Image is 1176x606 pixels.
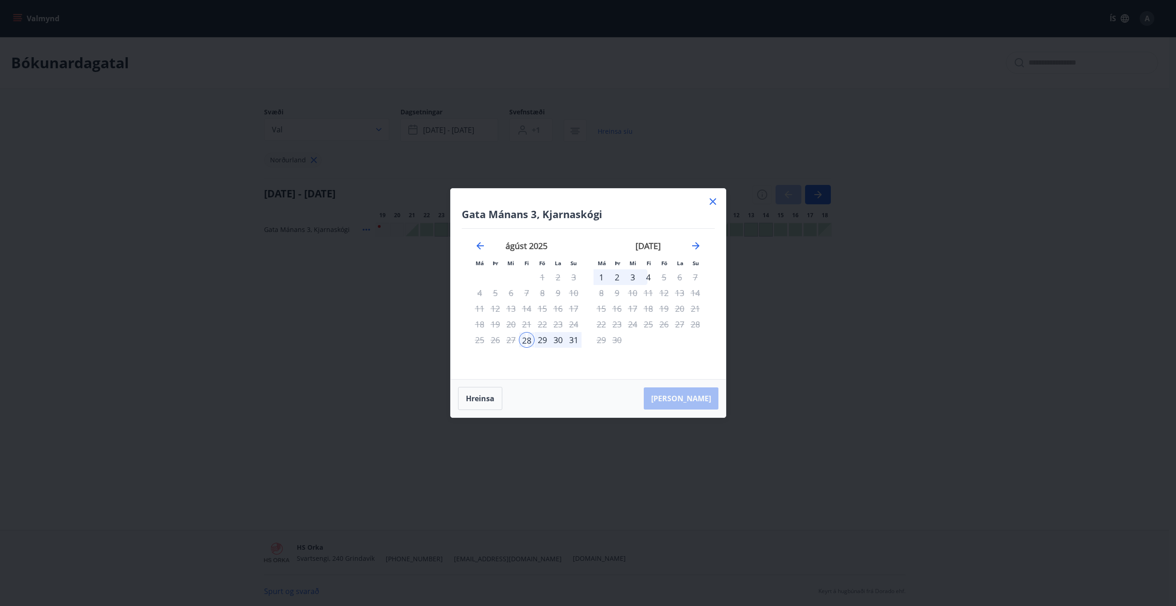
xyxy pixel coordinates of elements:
td: Not available. laugardagur, 23. ágúst 2025 [550,316,566,332]
td: Not available. mánudagur, 8. september 2025 [594,285,609,301]
td: Not available. mánudagur, 29. september 2025 [594,332,609,348]
td: Not available. fimmtudagur, 14. ágúst 2025 [519,301,535,316]
small: Su [570,260,577,267]
small: Þr [493,260,498,267]
td: Not available. mánudagur, 18. ágúst 2025 [472,316,488,332]
td: Not available. sunnudagur, 21. september 2025 [688,301,703,316]
td: Not available. þriðjudagur, 12. ágúst 2025 [488,301,503,316]
small: Má [598,260,606,267]
button: Hreinsa [458,387,502,410]
td: Not available. föstudagur, 12. september 2025 [656,285,672,301]
td: Not available. fimmtudagur, 21. ágúst 2025 [519,316,535,332]
td: Not available. fimmtudagur, 11. september 2025 [641,285,656,301]
h4: Gata Mánans 3, Kjarnaskógi [462,207,715,221]
td: Not available. föstudagur, 1. ágúst 2025 [535,269,550,285]
td: Not available. laugardagur, 2. ágúst 2025 [550,269,566,285]
td: Not available. sunnudagur, 7. september 2025 [688,269,703,285]
td: Not available. laugardagur, 20. september 2025 [672,301,688,316]
td: Choose mánudagur, 1. september 2025 as your check-out date. It’s available. [594,269,609,285]
small: Þr [615,260,620,267]
td: Not available. sunnudagur, 28. september 2025 [688,316,703,332]
td: Choose föstudagur, 29. ágúst 2025 as your check-out date. It’s available. [535,332,550,348]
div: Move backward to switch to the previous month. [475,240,486,251]
td: Not available. mánudagur, 11. ágúst 2025 [472,301,488,316]
div: Move forward to switch to the next month. [690,240,701,251]
div: 2 [609,269,625,285]
td: Not available. laugardagur, 13. september 2025 [672,285,688,301]
td: Not available. sunnudagur, 17. ágúst 2025 [566,301,582,316]
td: Choose miðvikudagur, 3. september 2025 as your check-out date. It’s available. [625,269,641,285]
td: Not available. föstudagur, 8. ágúst 2025 [535,285,550,301]
td: Not available. fimmtudagur, 7. ágúst 2025 [519,285,535,301]
small: Má [476,260,484,267]
td: Not available. laugardagur, 27. september 2025 [672,316,688,332]
td: Not available. laugardagur, 16. ágúst 2025 [550,301,566,316]
td: Not available. föstudagur, 19. september 2025 [656,301,672,316]
td: Not available. miðvikudagur, 27. ágúst 2025 [503,332,519,348]
div: 29 [535,332,550,348]
div: 30 [550,332,566,348]
td: Choose þriðjudagur, 2. september 2025 as your check-out date. It’s available. [609,269,625,285]
td: Not available. föstudagur, 15. ágúst 2025 [535,301,550,316]
td: Not available. fimmtudagur, 18. september 2025 [641,301,656,316]
td: Not available. sunnudagur, 14. september 2025 [688,285,703,301]
td: Not available. miðvikudagur, 10. september 2025 [625,285,641,301]
small: Fi [647,260,651,267]
td: Not available. miðvikudagur, 20. ágúst 2025 [503,316,519,332]
td: Choose fimmtudagur, 4. september 2025 as your check-out date. It’s available. [641,269,656,285]
small: Su [693,260,699,267]
td: Not available. miðvikudagur, 13. ágúst 2025 [503,301,519,316]
td: Not available. mánudagur, 22. september 2025 [594,316,609,332]
small: Mi [629,260,636,267]
small: Fi [524,260,529,267]
td: Not available. laugardagur, 6. september 2025 [672,269,688,285]
div: Aðeins útritun í boði [641,269,656,285]
td: Choose laugardagur, 30. ágúst 2025 as your check-out date. It’s available. [550,332,566,348]
td: Not available. miðvikudagur, 17. september 2025 [625,301,641,316]
div: 28 [519,332,535,348]
div: 31 [566,332,582,348]
small: La [555,260,561,267]
td: Not available. sunnudagur, 10. ágúst 2025 [566,285,582,301]
td: Not available. þriðjudagur, 5. ágúst 2025 [488,285,503,301]
small: Mi [507,260,514,267]
div: Aðeins útritun í boði [641,316,656,332]
small: Fö [539,260,545,267]
td: Not available. þriðjudagur, 9. september 2025 [609,285,625,301]
td: Not available. mánudagur, 4. ágúst 2025 [472,285,488,301]
td: Not available. laugardagur, 9. ágúst 2025 [550,285,566,301]
td: Not available. miðvikudagur, 24. september 2025 [625,316,641,332]
small: La [677,260,683,267]
td: Not available. þriðjudagur, 19. ágúst 2025 [488,316,503,332]
td: Not available. sunnudagur, 24. ágúst 2025 [566,316,582,332]
td: Not available. sunnudagur, 3. ágúst 2025 [566,269,582,285]
div: Aðeins útritun í boði [656,301,672,316]
td: Not available. þriðjudagur, 23. september 2025 [609,316,625,332]
div: 1 [594,269,609,285]
td: Not available. föstudagur, 5. september 2025 [656,269,672,285]
td: Not available. þriðjudagur, 26. ágúst 2025 [488,332,503,348]
td: Selected as start date. fimmtudagur, 28. ágúst 2025 [519,332,535,348]
td: Not available. mánudagur, 15. september 2025 [594,301,609,316]
strong: ágúst 2025 [506,240,547,251]
div: Calendar [462,229,715,368]
td: Not available. fimmtudagur, 25. september 2025 [641,316,656,332]
small: Fö [661,260,667,267]
td: Not available. föstudagur, 22. ágúst 2025 [535,316,550,332]
td: Not available. föstudagur, 26. september 2025 [656,316,672,332]
td: Not available. miðvikudagur, 6. ágúst 2025 [503,285,519,301]
td: Not available. mánudagur, 25. ágúst 2025 [472,332,488,348]
div: 3 [625,269,641,285]
strong: [DATE] [635,240,661,251]
td: Not available. þriðjudagur, 30. september 2025 [609,332,625,348]
td: Not available. þriðjudagur, 16. september 2025 [609,301,625,316]
td: Choose sunnudagur, 31. ágúst 2025 as your check-out date. It’s available. [566,332,582,348]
